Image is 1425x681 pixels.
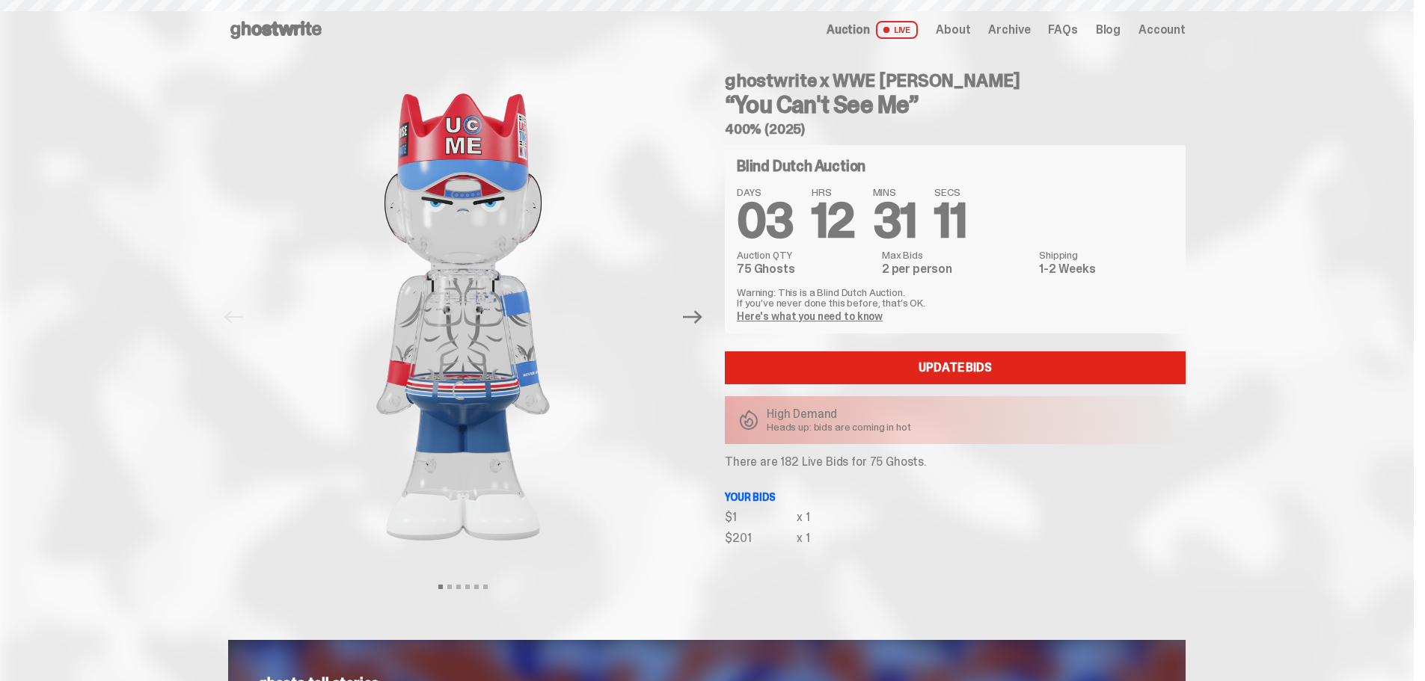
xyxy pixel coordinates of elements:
[812,190,855,252] span: 12
[812,187,855,197] span: HRS
[827,24,870,36] span: Auction
[438,585,443,589] button: View slide 1
[876,21,919,39] span: LIVE
[725,351,1186,384] a: Update Bids
[725,123,1186,136] h5: 400% (2025)
[1096,24,1121,36] a: Blog
[1039,263,1174,275] dd: 1-2 Weeks
[456,585,461,589] button: View slide 3
[737,309,883,323] a: Here's what you need to know
[1139,24,1186,36] a: Account
[725,532,797,544] div: $201
[767,422,911,432] p: Heads up: bids are coming in hot
[737,263,873,275] dd: 75 Ghosts
[474,585,479,589] button: View slide 5
[873,187,917,197] span: MINS
[936,24,970,36] a: About
[767,408,911,420] p: High Demand
[725,511,797,523] div: $1
[1048,24,1077,36] a: FAQs
[797,532,810,544] div: x 1
[725,492,1186,502] p: Your bids
[447,585,452,589] button: View slide 2
[934,187,966,197] span: SECS
[737,250,873,260] dt: Auction QTY
[257,60,669,574] img: John_Cena_Hero_1.png
[934,190,966,252] span: 11
[737,287,1174,308] p: Warning: This is a Blind Dutch Auction. If you’ve never done this before, that’s OK.
[988,24,1030,36] a: Archive
[725,93,1186,117] h3: “You Can't See Me”
[465,585,470,589] button: View slide 4
[797,511,810,523] div: x 1
[882,250,1030,260] dt: Max Bids
[882,263,1030,275] dd: 2 per person
[676,301,709,333] button: Next
[873,190,917,252] span: 31
[725,456,1186,468] p: There are 182 Live Bids for 75 Ghosts.
[737,190,794,252] span: 03
[737,158,865,173] h4: Blind Dutch Auction
[737,187,794,197] span: DAYS
[827,21,918,39] a: Auction LIVE
[483,585,488,589] button: View slide 6
[725,72,1186,90] h4: ghostwrite x WWE [PERSON_NAME]
[1039,250,1174,260] dt: Shipping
